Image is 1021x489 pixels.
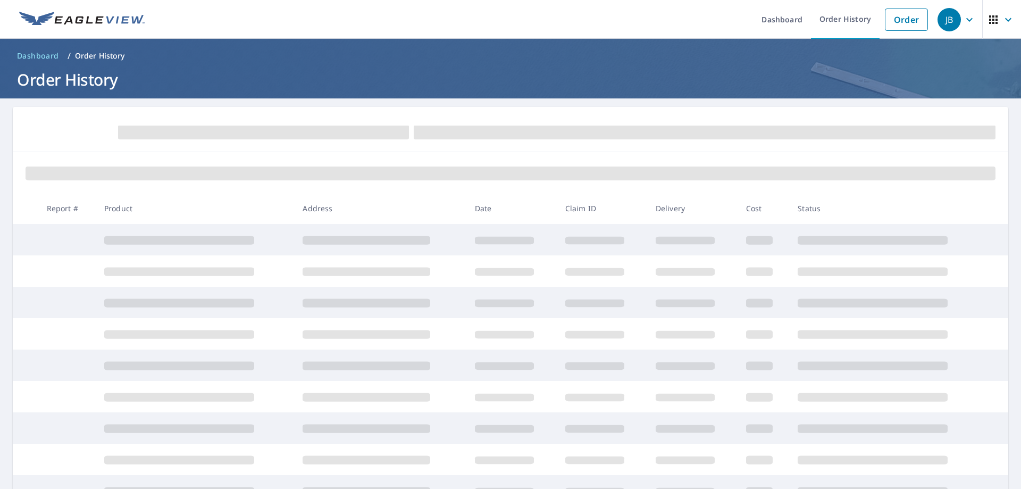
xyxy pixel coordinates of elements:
th: Report # [38,193,96,224]
p: Order History [75,51,125,61]
a: Dashboard [13,47,63,64]
h1: Order History [13,69,1008,90]
li: / [68,49,71,62]
nav: breadcrumb [13,47,1008,64]
th: Claim ID [557,193,647,224]
th: Address [294,193,466,224]
th: Date [466,193,557,224]
span: Dashboard [17,51,59,61]
img: EV Logo [19,12,145,28]
th: Product [96,193,294,224]
div: JB [938,8,961,31]
th: Cost [738,193,790,224]
th: Delivery [647,193,738,224]
th: Status [789,193,988,224]
a: Order [885,9,928,31]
